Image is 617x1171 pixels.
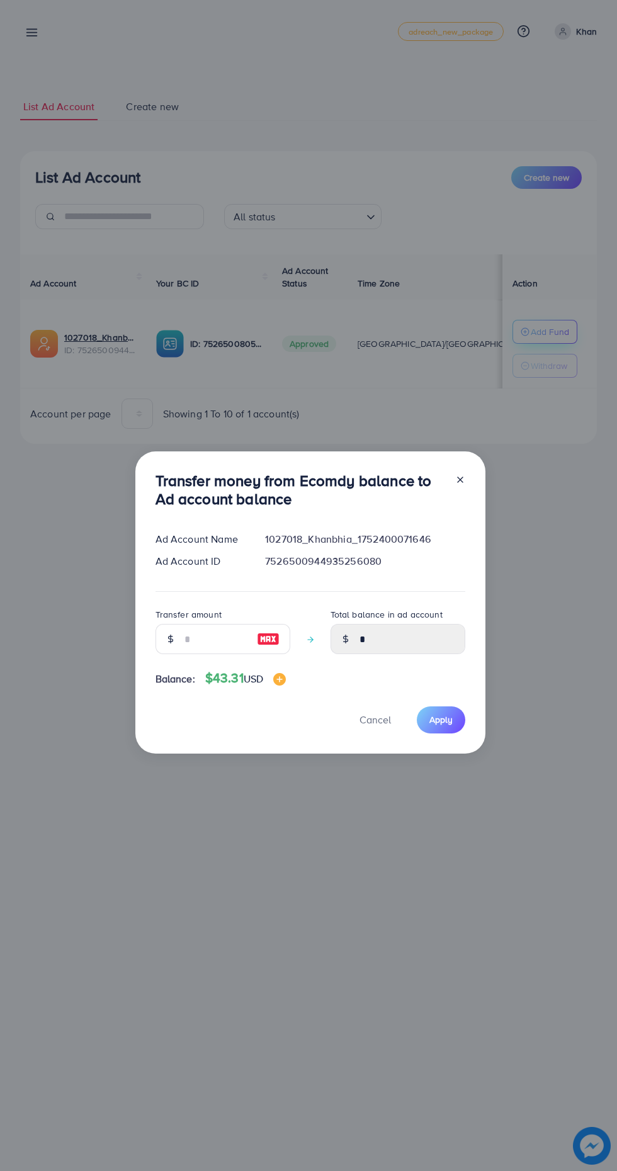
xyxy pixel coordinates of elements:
[429,713,453,726] span: Apply
[145,532,256,546] div: Ad Account Name
[255,554,475,569] div: 7526500944935256080
[255,532,475,546] div: 1027018_Khanbhia_1752400071646
[359,713,391,727] span: Cancel
[257,631,280,647] img: image
[273,673,286,686] img: image
[156,472,445,508] h3: Transfer money from Ecomdy balance to Ad account balance
[156,672,195,686] span: Balance:
[156,608,222,621] label: Transfer amount
[244,672,263,686] span: USD
[145,554,256,569] div: Ad Account ID
[417,706,465,733] button: Apply
[331,608,443,621] label: Total balance in ad account
[344,706,407,733] button: Cancel
[205,670,286,686] h4: $43.31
